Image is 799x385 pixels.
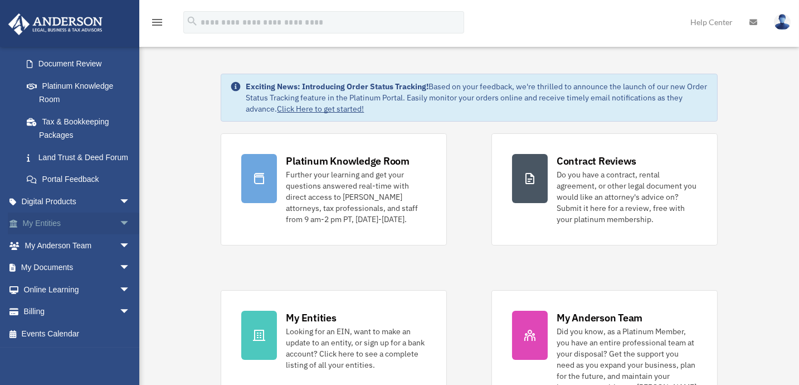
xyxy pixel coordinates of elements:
a: Portal Feedback [16,169,147,191]
a: Click Here to get started! [277,104,364,114]
span: arrow_drop_down [119,257,142,280]
div: My Entities [286,311,336,325]
img: User Pic [774,14,791,30]
a: Contract Reviews Do you have a contract, rental agreement, or other legal document you would like... [491,133,718,246]
a: Platinum Knowledge Room [16,75,147,110]
a: Billingarrow_drop_down [8,301,147,323]
a: Online Learningarrow_drop_down [8,278,147,301]
div: Platinum Knowledge Room [286,154,410,168]
span: arrow_drop_down [119,234,142,257]
img: Anderson Advisors Platinum Portal [5,13,106,35]
a: Platinum Knowledge Room Further your learning and get your questions answered real-time with dire... [221,133,447,246]
span: arrow_drop_down [119,190,142,213]
span: arrow_drop_down [119,278,142,301]
div: My Anderson Team [557,311,642,325]
a: Document Review [16,53,147,75]
div: Based on your feedback, we're thrilled to announce the launch of our new Order Status Tracking fe... [246,81,708,114]
a: My Anderson Teamarrow_drop_down [8,234,147,257]
a: Tax & Bookkeeping Packages [16,110,147,146]
i: search [186,15,198,27]
a: Land Trust & Deed Forum [16,146,147,169]
strong: Exciting News: Introducing Order Status Tracking! [246,81,428,92]
a: My Documentsarrow_drop_down [8,257,147,279]
i: menu [150,16,164,29]
div: Looking for an EIN, want to make an update to an entity, or sign up for a bank account? Click her... [286,326,426,370]
a: My Entitiesarrow_drop_down [8,213,147,235]
span: arrow_drop_down [119,301,142,324]
a: Events Calendar [8,323,147,345]
div: Do you have a contract, rental agreement, or other legal document you would like an attorney's ad... [557,169,697,225]
div: Contract Reviews [557,154,636,168]
a: Digital Productsarrow_drop_down [8,190,147,213]
span: arrow_drop_down [119,213,142,235]
div: Further your learning and get your questions answered real-time with direct access to [PERSON_NAM... [286,169,426,225]
a: menu [150,20,164,29]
